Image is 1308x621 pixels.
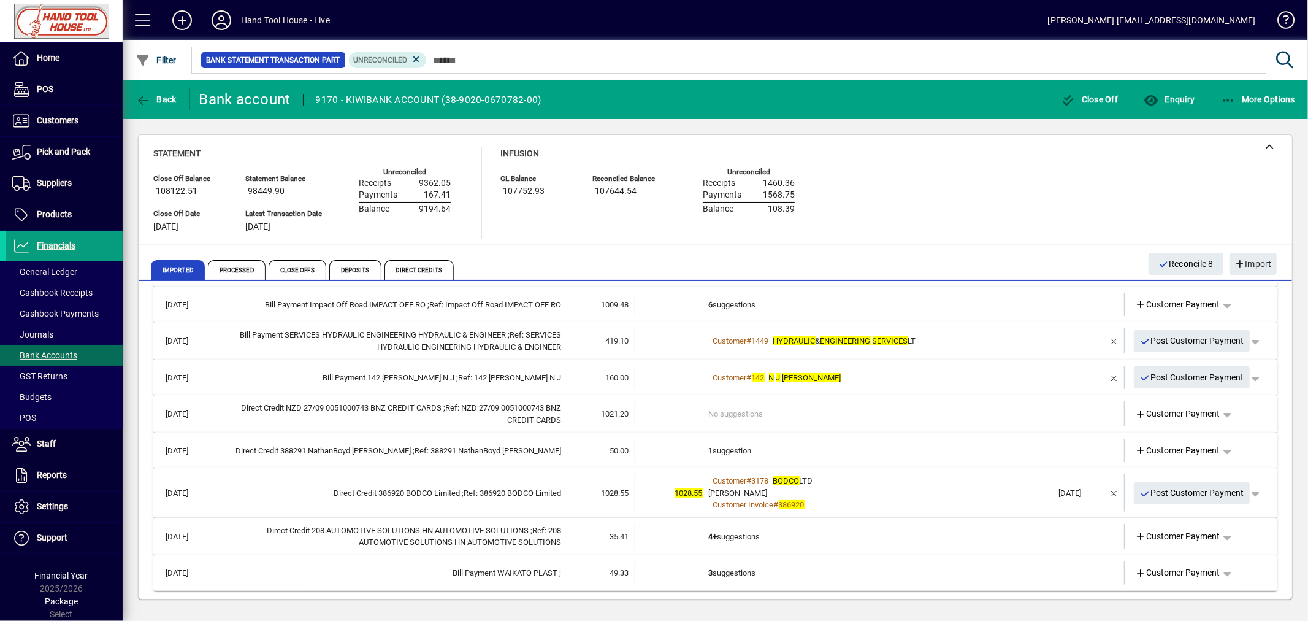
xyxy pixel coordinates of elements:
div: [PERSON_NAME] [EMAIL_ADDRESS][DOMAIN_NAME] [1048,10,1256,30]
span: 3178 [752,476,769,485]
span: 1009.48 [601,300,629,309]
span: Customer Payment [1136,444,1220,457]
span: -98449.90 [245,187,285,196]
span: Imported [151,260,205,280]
td: [DATE] [159,561,217,585]
div: Direct Credit NZD 27/09 0051000743 BNZ CREDIT CARDS Ref: NZD 27/09 0051000743 BNZ CREDIT CARDS [217,402,561,426]
span: Customer Payment [1136,530,1220,543]
span: 49.33 [610,568,629,577]
td: [DATE] [159,401,217,426]
span: 160.00 [605,373,629,382]
td: [DATE] [159,293,217,316]
span: Back [136,94,177,104]
button: Post Customer Payment [1134,366,1250,388]
span: Staff [37,439,56,449]
a: Settings [6,492,123,522]
span: Cashbook Payments [12,309,99,318]
div: Bill Payment SERVICES HYDRAULIC ENGINEERING HYDRAULIC & ENGINEER Ref: SERVICES HYDRAULIC ENGINEER... [217,329,561,353]
span: 50.00 [610,446,629,455]
button: Reconcile 8 [1149,253,1223,275]
td: [DATE] [159,366,217,389]
span: 1028.55 [675,488,703,498]
a: Budgets [6,387,123,407]
span: # [747,373,752,382]
mat-expansion-panel-header: [DATE]Bill Payment WAIKATO PLAST ;49.333suggestionsCustomer Payment [153,555,1277,591]
div: Bill Payment 142 MCCABE N J Ref: 142 MCCABE N J [217,372,561,384]
button: Filter [132,49,180,71]
span: 9194.64 [419,204,451,214]
a: Pick and Pack [6,137,123,168]
span: General Ledger [12,267,77,277]
span: [PERSON_NAME] [709,488,768,498]
span: Balance [359,204,389,214]
span: Receipts [359,179,391,188]
b: 4+ [709,532,717,541]
span: 1460.36 [763,179,795,188]
td: suggestions [709,561,1053,585]
a: Support [6,523,123,553]
a: Customers [6,106,123,136]
span: -108122.51 [153,187,197,196]
span: Settings [37,501,68,511]
span: [DATE] [245,222,270,232]
td: [DATE] [159,524,217,549]
span: Payments [359,190,397,200]
span: # [747,336,752,345]
a: Customer#1449 [709,334,773,347]
div: Bill Payment Impact Off Road IMPACT OFF RO Ref: Impact Off Road IMPACT OFF RO [217,299,561,311]
button: Import [1230,253,1277,275]
em: 142 [752,373,765,382]
a: Customer Payment [1131,439,1225,461]
a: POS [6,407,123,428]
span: Financials [37,241,75,250]
b: 3 [709,568,713,577]
td: suggestion [709,439,1053,462]
div: Direct Credit 386920 BODCO Limited Ref: 386920 BODCO Limited [217,487,561,499]
a: Staff [6,429,123,460]
span: Receipts [703,179,735,188]
span: Payments [703,190,741,200]
mat-expansion-panel-header: [DATE]Bill Payment Impact Off Road IMPACT OFF RO ;Ref: Impact Off Road IMPACT OFF RO1009.486sugge... [153,287,1277,322]
span: Deposits [329,260,381,280]
span: POS [37,84,53,94]
span: Customers [37,115,78,125]
span: # [747,476,752,485]
span: GL Balance [500,175,574,183]
span: Support [37,533,67,542]
span: Close Off Balance [153,175,227,183]
button: Post Customer Payment [1134,330,1250,352]
span: Pick and Pack [37,147,90,156]
span: Post Customer Payment [1140,368,1244,388]
span: 419.10 [605,336,629,345]
a: Customer#142 [709,371,769,384]
span: 1568.75 [763,190,795,200]
em: BODCO [773,476,800,485]
div: Bill Payment WAIKATO PLAST [217,567,561,579]
span: & LT [773,336,916,345]
mat-expansion-panel-header: [DATE]Direct Credit 388291 NathanBoyd [PERSON_NAME] ;Ref: 388291 NathanBoyd [PERSON_NAME]50.001su... [153,433,1277,468]
span: Filter [136,55,177,65]
mat-expansion-panel-header: [DATE]Bill Payment 142 [PERSON_NAME] N J ;Ref: 142 [PERSON_NAME] N J160.00Customer#142N J [PERSON... [153,360,1277,395]
a: Suppliers [6,168,123,199]
em: ENGINEERING [820,336,871,345]
span: 1021.20 [601,409,629,418]
a: Customer#3178 [709,474,773,487]
span: Package [45,596,78,606]
button: Add [163,9,202,31]
span: -107644.54 [592,187,637,196]
mat-expansion-panel-header: [DATE]Direct Credit 386920 BODCO Limited ;Ref: 386920 BODCO Limited1028.551028.55Customer#3178BOD... [153,468,1277,518]
app-page-header-button: Back [123,88,190,110]
em: [PERSON_NAME] [782,373,841,382]
span: Suppliers [37,178,72,188]
a: Customer Invoice#386920 [709,498,809,511]
span: Post Customer Payment [1140,483,1244,503]
a: Customer Payment [1131,403,1225,425]
a: POS [6,74,123,105]
span: 1449 [752,336,769,345]
span: Budgets [12,392,52,402]
label: Unreconciled [727,168,770,176]
button: More Options [1218,88,1299,110]
span: Reports [37,470,67,480]
span: Products [37,209,72,219]
span: Customer Invoice [713,500,774,509]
